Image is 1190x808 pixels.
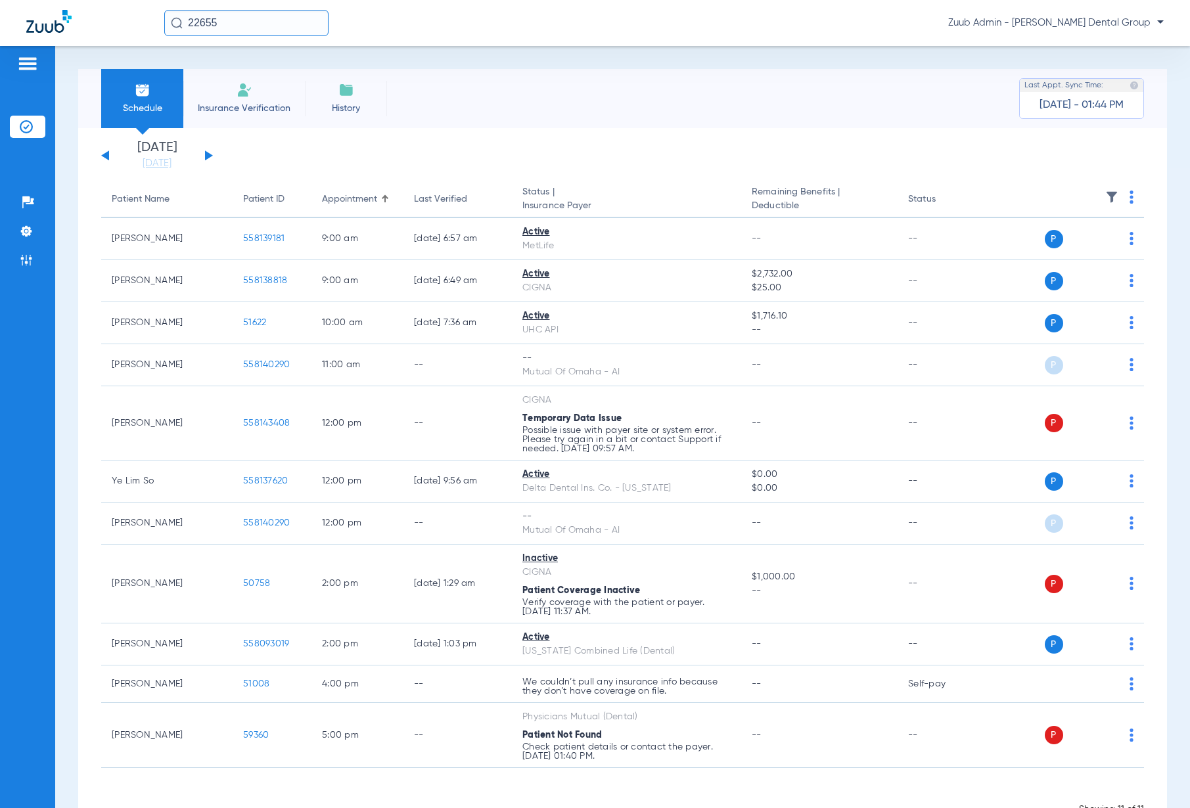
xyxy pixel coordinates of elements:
[101,218,233,260] td: [PERSON_NAME]
[403,386,512,460] td: --
[112,192,170,206] div: Patient Name
[243,679,269,688] span: 51008
[752,281,887,295] span: $25.00
[101,386,233,460] td: [PERSON_NAME]
[311,623,403,665] td: 2:00 PM
[752,234,762,243] span: --
[752,482,887,495] span: $0.00
[243,192,285,206] div: Patient ID
[898,503,986,545] td: --
[403,302,512,344] td: [DATE] 7:36 AM
[522,225,731,239] div: Active
[101,545,233,623] td: [PERSON_NAME]
[522,742,731,761] p: Check patient details or contact the payer. [DATE] 01:40 PM.
[898,703,986,768] td: --
[1130,677,1133,690] img: group-dot-blue.svg
[752,639,762,648] span: --
[1130,316,1133,329] img: group-dot-blue.svg
[1105,191,1118,204] img: filter.svg
[403,344,512,386] td: --
[752,418,762,428] span: --
[522,730,602,740] span: Patient Not Found
[898,218,986,260] td: --
[101,344,233,386] td: [PERSON_NAME]
[522,586,640,595] span: Patient Coverage Inactive
[522,482,731,495] div: Delta Dental Ins. Co. - [US_STATE]
[522,598,731,616] p: Verify coverage with the patient or payer. [DATE] 11:37 AM.
[522,644,731,658] div: [US_STATE] Combined Life (Dental)
[752,730,762,740] span: --
[311,665,403,703] td: 4:00 PM
[522,524,731,537] div: Mutual Of Omaha - AI
[1040,99,1124,112] span: [DATE] - 01:44 PM
[403,260,512,302] td: [DATE] 6:49 AM
[403,503,512,545] td: --
[171,17,183,29] img: Search Icon
[311,260,403,302] td: 9:00 AM
[752,468,887,482] span: $0.00
[898,344,986,386] td: --
[338,82,354,98] img: History
[403,623,512,665] td: [DATE] 1:03 PM
[1045,472,1063,491] span: P
[1045,314,1063,332] span: P
[752,570,887,584] span: $1,000.00
[752,679,762,688] span: --
[26,10,72,33] img: Zuub Logo
[752,199,887,213] span: Deductible
[243,730,269,740] span: 59360
[311,386,403,460] td: 12:00 PM
[311,218,403,260] td: 9:00 AM
[101,703,233,768] td: [PERSON_NAME]
[243,360,290,369] span: 558140290
[898,181,986,218] th: Status
[512,181,741,218] th: Status |
[522,414,622,423] span: Temporary Data Issue
[522,351,731,365] div: --
[243,318,266,327] span: 51622
[1045,356,1063,374] span: P
[1045,575,1063,593] span: P
[311,703,403,768] td: 5:00 PM
[112,192,222,206] div: Patient Name
[118,157,196,170] a: [DATE]
[243,639,289,648] span: 558093019
[315,102,377,115] span: History
[193,102,295,115] span: Insurance Verification
[948,16,1164,30] span: Zuub Admin - [PERSON_NAME] Dental Group
[1045,635,1063,654] span: P
[522,199,731,213] span: Insurance Payer
[414,192,501,206] div: Last Verified
[898,545,986,623] td: --
[403,703,512,768] td: --
[898,302,986,344] td: --
[101,260,233,302] td: [PERSON_NAME]
[111,102,173,115] span: Schedule
[403,545,512,623] td: [DATE] 1:29 AM
[752,309,887,323] span: $1,716.10
[898,623,986,665] td: --
[522,510,731,524] div: --
[101,302,233,344] td: [PERSON_NAME]
[522,239,731,253] div: MetLife
[522,267,731,281] div: Active
[522,566,731,579] div: CIGNA
[243,276,287,285] span: 558138818
[898,260,986,302] td: --
[1045,414,1063,432] span: P
[311,460,403,503] td: 12:00 PM
[135,82,150,98] img: Schedule
[1024,79,1103,92] span: Last Appt. Sync Time:
[1045,230,1063,248] span: P
[1130,232,1133,245] img: group-dot-blue.svg
[1130,81,1139,90] img: last sync help info
[1124,745,1190,808] iframe: Chat Widget
[752,360,762,369] span: --
[1130,516,1133,529] img: group-dot-blue.svg
[741,181,898,218] th: Remaining Benefits |
[522,426,731,453] p: Possible issue with payer site or system error. Please try again in a bit or contact Support if n...
[403,460,512,503] td: [DATE] 9:56 AM
[403,665,512,703] td: --
[311,545,403,623] td: 2:00 PM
